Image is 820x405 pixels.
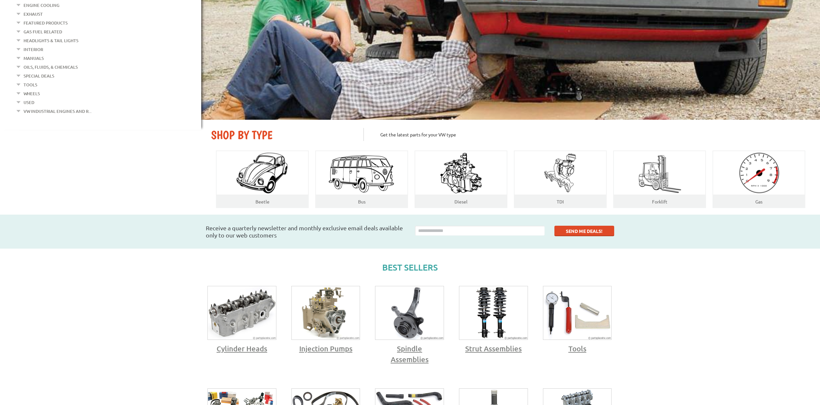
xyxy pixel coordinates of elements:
[24,27,62,36] a: Gas Fuel Related
[652,199,667,204] a: Forklift
[462,343,525,354] span: Strut Assemblies
[755,199,763,204] a: Gas
[459,286,528,354] a: VW Strut Assemblies Strut Assemblies
[327,152,396,194] img: Bus
[459,286,528,340] img: VW Strut Assemblies
[24,89,40,98] a: Wheels
[24,10,43,18] a: Exhaust
[24,54,44,62] a: Manuals
[554,226,614,236] button: SEND ME DEALS!
[733,151,785,195] img: Gas
[24,45,43,54] a: Interior
[24,63,78,71] a: Oils, Fluids, & Chemicals
[378,343,441,365] span: Spindle Assemblies
[358,199,366,204] a: Bus
[539,151,582,195] img: TDI
[295,343,357,354] span: Injection Pumps
[543,286,612,340] img: VW Tools
[454,199,467,204] a: Diesel
[204,262,616,273] h5: Best Sellers
[24,107,91,115] a: VW Industrial Engines and R...
[363,128,810,141] p: Get the latest parts for your VW type
[292,286,360,340] img: VW Diesel Injection Pump
[543,286,612,354] a: VW Tools Tools
[546,343,609,354] span: Tools
[211,343,273,354] span: Cylinder Heads
[375,286,444,365] a: VW Spindle Assemblies Spindle Assemblies
[24,19,68,27] a: Featured Products
[255,199,270,204] a: Beetle
[206,224,405,239] h3: Receive a quarterly newsletter and monthly exclusive email deals available only to our web customers
[230,151,295,195] img: Beatle
[291,286,360,354] a: VW Injection Pump Injection Pumps
[437,151,485,195] img: Diesel
[557,199,564,204] a: TDI
[375,286,444,340] img: VW Spindle Assemblies
[24,1,59,9] a: Engine Cooling
[24,72,54,80] a: Special Deals
[211,128,353,142] h2: SHOP BY TYPE
[24,80,37,89] a: Tools
[24,36,78,45] a: Headlights & Tail Lights
[637,151,682,195] img: Forklift
[208,286,276,340] img: VW Cylinder Heads
[207,286,276,354] a: VW Cylinder Heads Cylinder Heads
[24,98,34,107] a: Used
